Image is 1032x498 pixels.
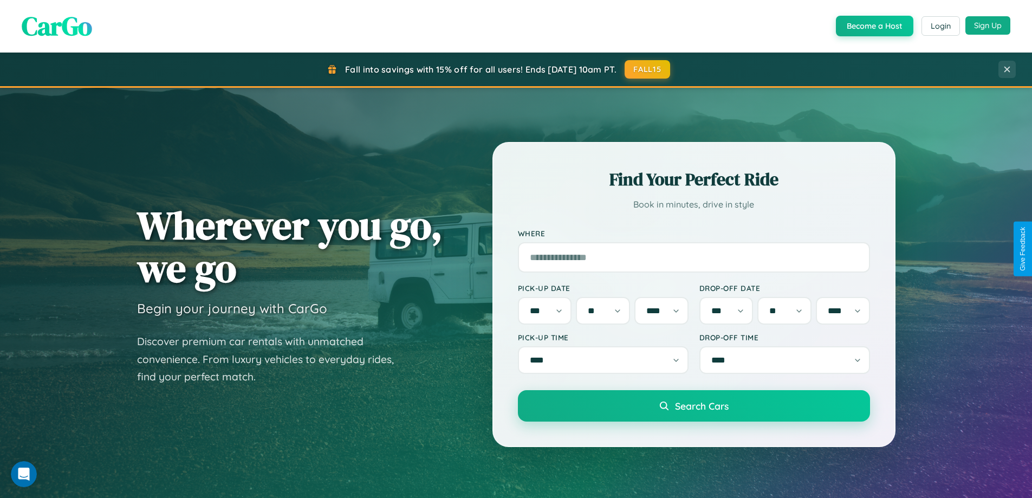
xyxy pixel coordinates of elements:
h2: Find Your Perfect Ride [518,167,870,191]
h3: Begin your journey with CarGo [137,300,327,316]
label: Pick-up Time [518,333,689,342]
span: Fall into savings with 15% off for all users! Ends [DATE] 10am PT. [345,64,616,75]
label: Drop-off Time [699,333,870,342]
h1: Wherever you go, we go [137,204,443,289]
button: Search Cars [518,390,870,422]
p: Book in minutes, drive in style [518,197,870,212]
p: Discover premium car rentals with unmatched convenience. From luxury vehicles to everyday rides, ... [137,333,408,386]
button: FALL15 [625,60,670,79]
label: Pick-up Date [518,283,689,293]
span: Search Cars [675,400,729,412]
button: Become a Host [836,16,913,36]
button: Sign Up [965,16,1010,35]
button: Login [921,16,960,36]
span: CarGo [22,8,92,44]
label: Where [518,229,870,238]
label: Drop-off Date [699,283,870,293]
div: Give Feedback [1019,227,1027,271]
iframe: Intercom live chat [11,461,37,487]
